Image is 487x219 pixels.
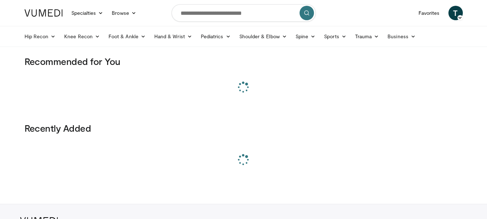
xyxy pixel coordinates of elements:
[172,4,316,22] input: Search topics, interventions
[383,29,420,44] a: Business
[67,6,108,20] a: Specialties
[107,6,141,20] a: Browse
[25,122,463,134] h3: Recently Added
[25,56,463,67] h3: Recommended for You
[104,29,150,44] a: Foot & Ankle
[351,29,384,44] a: Trauma
[291,29,320,44] a: Spine
[25,9,63,17] img: VuMedi Logo
[414,6,444,20] a: Favorites
[448,6,463,20] a: T
[235,29,291,44] a: Shoulder & Elbow
[150,29,196,44] a: Hand & Wrist
[20,29,60,44] a: Hip Recon
[196,29,235,44] a: Pediatrics
[320,29,351,44] a: Sports
[60,29,104,44] a: Knee Recon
